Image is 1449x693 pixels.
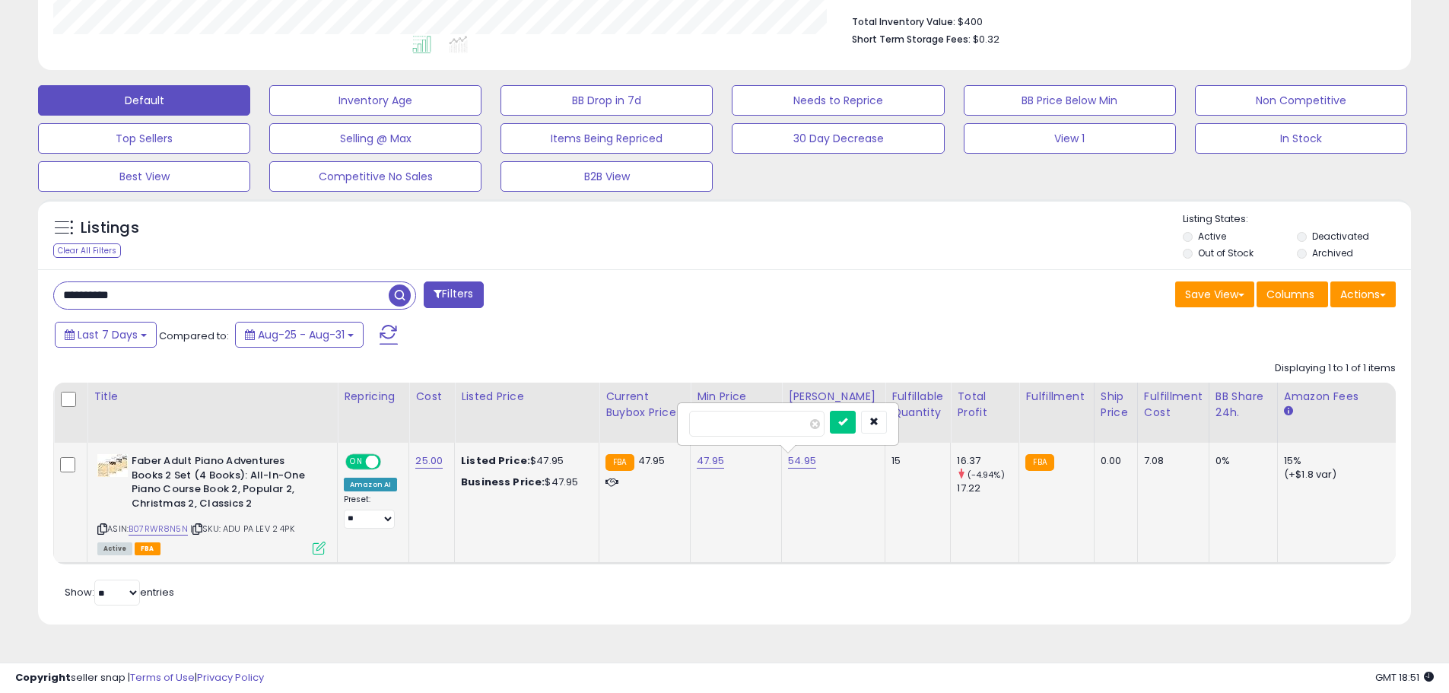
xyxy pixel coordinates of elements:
[957,482,1018,495] div: 17.22
[1198,246,1254,259] label: Out of Stock
[235,322,364,348] button: Aug-25 - Aug-31
[258,327,345,342] span: Aug-25 - Aug-31
[97,454,128,477] img: 51BSMlFsKhL._SL40_.jpg
[269,123,481,154] button: Selling @ Max
[1275,361,1396,376] div: Displaying 1 to 1 of 1 items
[1025,389,1087,405] div: Fulfillment
[697,389,775,405] div: Min Price
[1284,468,1410,482] div: (+$1.8 var)
[968,469,1005,481] small: (-4.94%)
[379,456,403,469] span: OFF
[638,453,666,468] span: 47.95
[135,542,160,555] span: FBA
[1375,670,1434,685] span: 2025-09-8 18:51 GMT
[344,478,397,491] div: Amazon AI
[1312,230,1369,243] label: Deactivated
[1198,230,1226,243] label: Active
[78,327,138,342] span: Last 7 Days
[732,123,944,154] button: 30 Day Decrease
[38,123,250,154] button: Top Sellers
[38,161,250,192] button: Best View
[605,389,684,421] div: Current Buybox Price
[269,161,481,192] button: Competitive No Sales
[957,454,1018,468] div: 16.37
[38,85,250,116] button: Default
[94,389,331,405] div: Title
[55,322,157,348] button: Last 7 Days
[732,85,944,116] button: Needs to Reprice
[415,453,443,469] a: 25.00
[15,671,264,685] div: seller snap | |
[788,389,879,405] div: [PERSON_NAME]
[65,585,174,599] span: Show: entries
[129,523,188,536] a: B07RWR8N5N
[891,389,944,421] div: Fulfillable Quantity
[1312,246,1353,259] label: Archived
[461,475,587,489] div: $47.95
[957,389,1012,421] div: Total Profit
[81,218,139,239] h5: Listings
[1195,123,1407,154] button: In Stock
[1101,454,1126,468] div: 0.00
[130,670,195,685] a: Terms of Use
[15,670,71,685] strong: Copyright
[852,15,955,28] b: Total Inventory Value:
[197,670,264,685] a: Privacy Policy
[1101,389,1131,421] div: Ship Price
[1183,212,1411,227] p: Listing States:
[1144,454,1197,468] div: 7.08
[788,453,816,469] a: 54.95
[424,281,483,308] button: Filters
[97,454,326,553] div: ASIN:
[53,243,121,258] div: Clear All Filters
[697,453,724,469] a: 47.95
[500,123,713,154] button: Items Being Repriced
[461,389,593,405] div: Listed Price
[97,542,132,555] span: All listings currently available for purchase on Amazon
[1266,287,1314,302] span: Columns
[852,11,1384,30] li: $400
[1144,389,1203,421] div: Fulfillment Cost
[190,523,294,535] span: | SKU: ADU PA LEV 2 4PK
[964,85,1176,116] button: BB Price Below Min
[132,454,316,514] b: Faber Adult Piano Adventures Books 2 Set (4 Books): All-In-One Piano Course Book 2, Popular 2, Ch...
[269,85,481,116] button: Inventory Age
[1284,389,1416,405] div: Amazon Fees
[1025,454,1053,471] small: FBA
[1175,281,1254,307] button: Save View
[852,33,971,46] b: Short Term Storage Fees:
[891,454,939,468] div: 15
[1215,454,1266,468] div: 0%
[461,453,530,468] b: Listed Price:
[1215,389,1271,421] div: BB Share 24h.
[605,454,634,471] small: FBA
[461,454,587,468] div: $47.95
[415,389,448,405] div: Cost
[500,161,713,192] button: B2B View
[1330,281,1396,307] button: Actions
[973,32,999,46] span: $0.32
[344,494,397,529] div: Preset:
[159,329,229,343] span: Compared to:
[1284,405,1293,418] small: Amazon Fees.
[461,475,545,489] b: Business Price:
[344,389,402,405] div: Repricing
[1284,454,1410,468] div: 15%
[964,123,1176,154] button: View 1
[347,456,366,469] span: ON
[1257,281,1328,307] button: Columns
[1195,85,1407,116] button: Non Competitive
[500,85,713,116] button: BB Drop in 7d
